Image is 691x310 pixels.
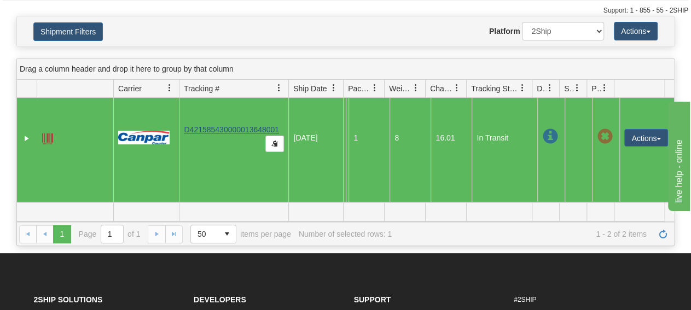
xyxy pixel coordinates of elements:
span: select [218,225,236,243]
span: items per page [190,225,291,243]
strong: 2Ship Solutions [34,295,103,304]
a: Pickup Status filter column settings [595,79,614,97]
td: [PERSON_NAME] [PERSON_NAME] CA BC KELOWNA V1X 5L9 [346,73,349,202]
span: Tracking Status [471,83,519,94]
iframe: chat widget [666,99,690,210]
span: 50 [198,229,212,239]
div: live help - online [8,7,101,20]
td: 16.01 [431,73,472,202]
a: Tracking Status filter column settings [513,79,532,97]
span: In Transit [542,129,558,144]
strong: Developers [194,295,246,304]
div: Number of selected rows: 1 [299,230,392,238]
button: Actions [614,22,658,40]
td: 8 [390,73,431,202]
span: Ship Date [293,83,327,94]
a: Carrier filter column settings [160,79,179,97]
a: Shipment Issues filter column settings [568,79,587,97]
button: Copy to clipboard [265,136,284,152]
span: Pickup Status [591,83,601,94]
a: Expand [21,133,32,144]
div: Support: 1 - 855 - 55 - 2SHIP [3,6,688,15]
strong: Support [354,295,391,304]
td: Sleep Country [GEOGRAPHIC_DATA] Shipping department [GEOGRAPHIC_DATA] [GEOGRAPHIC_DATA] [GEOGRAPH... [343,73,346,202]
a: D421585430000013648001 [184,125,279,134]
span: Page sizes drop down [190,225,236,243]
label: Platform [489,26,520,37]
h6: #2SHIP [514,296,658,303]
span: Pickup Not Assigned [597,129,612,144]
a: Ship Date filter column settings [324,79,343,97]
button: Actions [624,129,668,147]
a: Label [42,128,53,146]
td: [DATE] [288,73,343,202]
a: Delivery Status filter column settings [541,79,559,97]
td: 1 [349,73,390,202]
span: Page of 1 [79,225,141,243]
a: Weight filter column settings [407,79,425,97]
td: In Transit [472,73,537,202]
span: Page 1 [53,225,71,243]
span: Carrier [118,83,142,94]
a: Tracking # filter column settings [270,79,288,97]
input: Page 1 [101,225,123,243]
span: Tracking # [184,83,219,94]
span: Charge [430,83,453,94]
span: Packages [348,83,371,94]
a: Refresh [654,225,672,243]
img: 14 - Canpar [118,131,170,144]
span: Shipment Issues [564,83,573,94]
span: 1 - 2 of 2 items [399,230,647,238]
span: Weight [389,83,412,94]
button: Shipment Filters [33,22,103,41]
a: Charge filter column settings [448,79,466,97]
span: Delivery Status [537,83,546,94]
div: grid grouping header [17,59,674,80]
a: Packages filter column settings [365,79,384,97]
